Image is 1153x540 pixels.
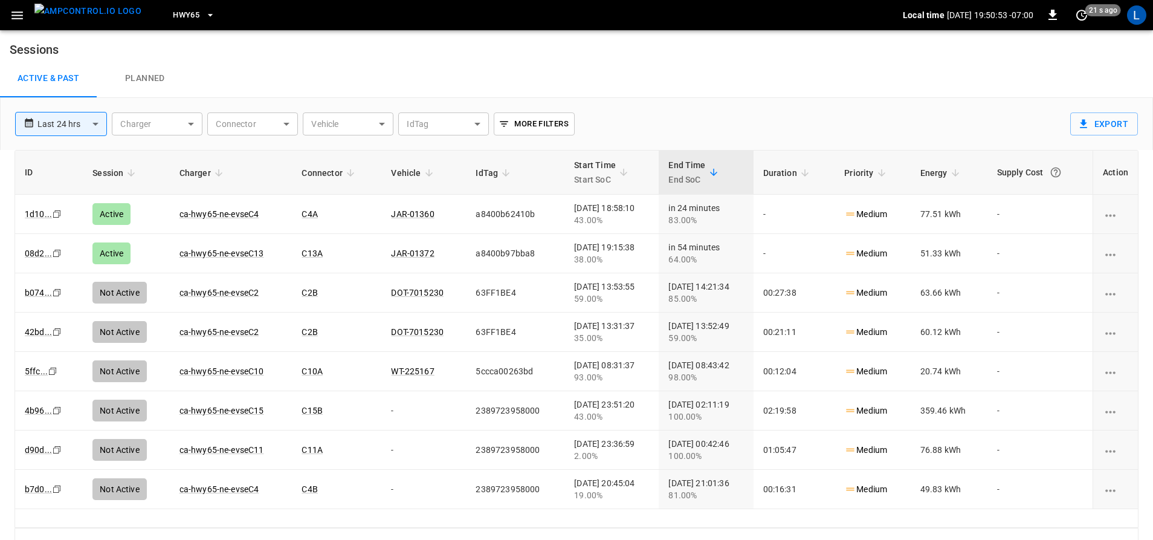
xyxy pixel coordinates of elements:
[668,158,705,187] div: End Time
[92,478,147,500] div: Not Active
[391,249,434,258] a: JAR-01372
[25,406,52,415] a: 4b96...
[987,313,1093,352] td: -
[92,203,131,225] div: Active
[302,166,358,180] span: Connector
[668,253,743,265] div: 64.00%
[1103,247,1128,259] div: charging session options
[466,234,564,273] td: a8400b97bba8
[911,313,987,352] td: 60.12 kWh
[391,327,444,337] a: DOT-7015230
[997,161,1084,183] div: Supply Cost
[574,253,649,265] div: 38.00%
[574,281,649,305] div: [DATE] 13:53:55
[179,484,259,494] a: ca-hwy65-ne-evseC4
[574,398,649,423] div: [DATE] 23:51:20
[25,366,48,376] a: 5ffc...
[911,352,987,391] td: 20.74 kWh
[381,431,466,470] td: -
[574,214,649,226] div: 43.00%
[668,477,743,501] div: [DATE] 21:01:36
[25,249,52,258] a: 08d2...
[668,438,743,462] div: [DATE] 00:42:46
[574,241,649,265] div: [DATE] 19:15:38
[754,470,835,509] td: 00:16:31
[574,332,649,344] div: 35.00%
[844,166,889,180] span: Priority
[302,249,323,258] a: C13A
[15,151,83,195] th: ID
[168,4,220,27] button: HWY65
[15,151,1138,509] table: sessions table
[466,431,564,470] td: 2389723958000
[574,293,649,305] div: 59.00%
[987,391,1093,431] td: -
[911,273,987,313] td: 63.66 kWh
[574,320,649,344] div: [DATE] 13:31:37
[574,371,649,383] div: 93.00%
[25,288,52,298] a: b074...
[466,470,564,509] td: 2389723958000
[1103,326,1128,338] div: charging session options
[1103,287,1128,299] div: charging session options
[668,398,743,423] div: [DATE] 02:11:19
[668,214,743,226] div: 83.00%
[754,195,835,234] td: -
[987,273,1093,313] td: -
[302,288,317,298] a: C2B
[754,313,835,352] td: 00:21:11
[302,366,323,376] a: C10A
[668,158,721,187] span: End TimeEnd SoC
[754,234,835,273] td: -
[574,489,649,501] div: 19.00%
[179,406,264,415] a: ca-hwy65-ne-evseC15
[668,450,743,462] div: 100.00%
[302,209,317,219] a: C4A
[25,445,52,455] a: d90d...
[911,195,987,234] td: 77.51 kWh
[754,352,835,391] td: 00:12:04
[911,431,987,470] td: 76.88 kWh
[911,470,987,509] td: 49.83 kWh
[92,321,147,343] div: Not Active
[911,234,987,273] td: 51.33 kWh
[987,470,1093,509] td: -
[51,286,63,299] div: copy
[494,112,574,135] button: More Filters
[947,9,1033,21] p: [DATE] 19:50:53 -07:00
[1103,365,1128,377] div: charging session options
[51,443,63,457] div: copy
[668,489,743,501] div: 81.00%
[173,8,199,22] span: HWY65
[51,207,63,221] div: copy
[391,366,434,376] a: WT-225167
[92,166,139,180] span: Session
[844,287,887,299] p: Medium
[302,327,317,337] a: C2B
[844,326,887,339] p: Medium
[754,391,835,431] td: 02:19:58
[381,391,466,431] td: -
[1103,208,1128,220] div: charging session options
[466,273,564,313] td: 63FF1BE4
[844,365,887,378] p: Medium
[903,9,945,21] p: Local time
[574,438,649,462] div: [DATE] 23:36:59
[987,234,1093,273] td: -
[668,411,743,423] div: 100.00%
[179,249,264,258] a: ca-hwy65-ne-evseC13
[391,288,444,298] a: DOT-7015230
[466,195,564,234] td: a8400b62410b
[466,391,564,431] td: 2389723958000
[1085,4,1121,16] span: 21 s ago
[844,483,887,496] p: Medium
[1045,161,1067,183] button: The cost of your charging session based on your supply rates
[987,352,1093,391] td: -
[47,365,59,378] div: copy
[92,242,131,264] div: Active
[668,371,743,383] div: 98.00%
[920,166,963,180] span: Energy
[466,313,564,352] td: 63FF1BE4
[1127,5,1146,25] div: profile-icon
[302,406,323,415] a: C15B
